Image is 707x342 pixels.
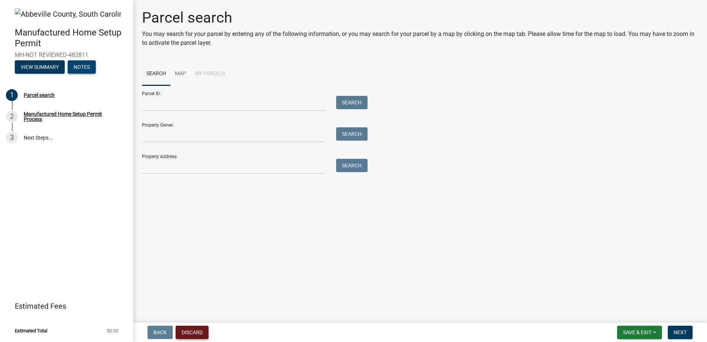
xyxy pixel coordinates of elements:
[15,27,127,49] h4: Manufactured Home Setup Permit
[142,30,698,47] p: You may search for your parcel by entering any of the following information, or you may search fo...
[176,326,209,339] button: Discard
[15,51,118,58] span: MH-NOT REVIEWED-482811
[148,326,173,339] button: Back
[15,9,121,20] img: Abbeville County, South Carolina
[15,65,65,71] wm-modal-confirm: Summary
[6,299,121,313] a: Estimated Fees
[68,65,96,71] wm-modal-confirm: Notes
[6,132,18,144] div: 3
[6,89,18,101] div: 1
[170,62,190,86] a: Map
[336,127,368,141] button: Search
[24,111,121,122] div: Manufactured Home Setup Permit Process
[674,329,687,335] span: Next
[142,9,698,27] h1: Parcel search
[68,60,96,74] button: Notes
[617,326,662,339] button: Save & Exit
[336,159,368,172] button: Search
[107,328,118,333] span: $0.00
[24,93,55,98] div: Parcel search
[668,326,693,339] button: Next
[623,329,652,335] span: Save & Exit
[15,60,65,74] button: View Summary
[336,96,368,109] button: Search
[15,328,47,333] span: Estimated Total
[153,329,167,335] span: Back
[142,62,170,86] a: Search
[6,111,18,123] div: 2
